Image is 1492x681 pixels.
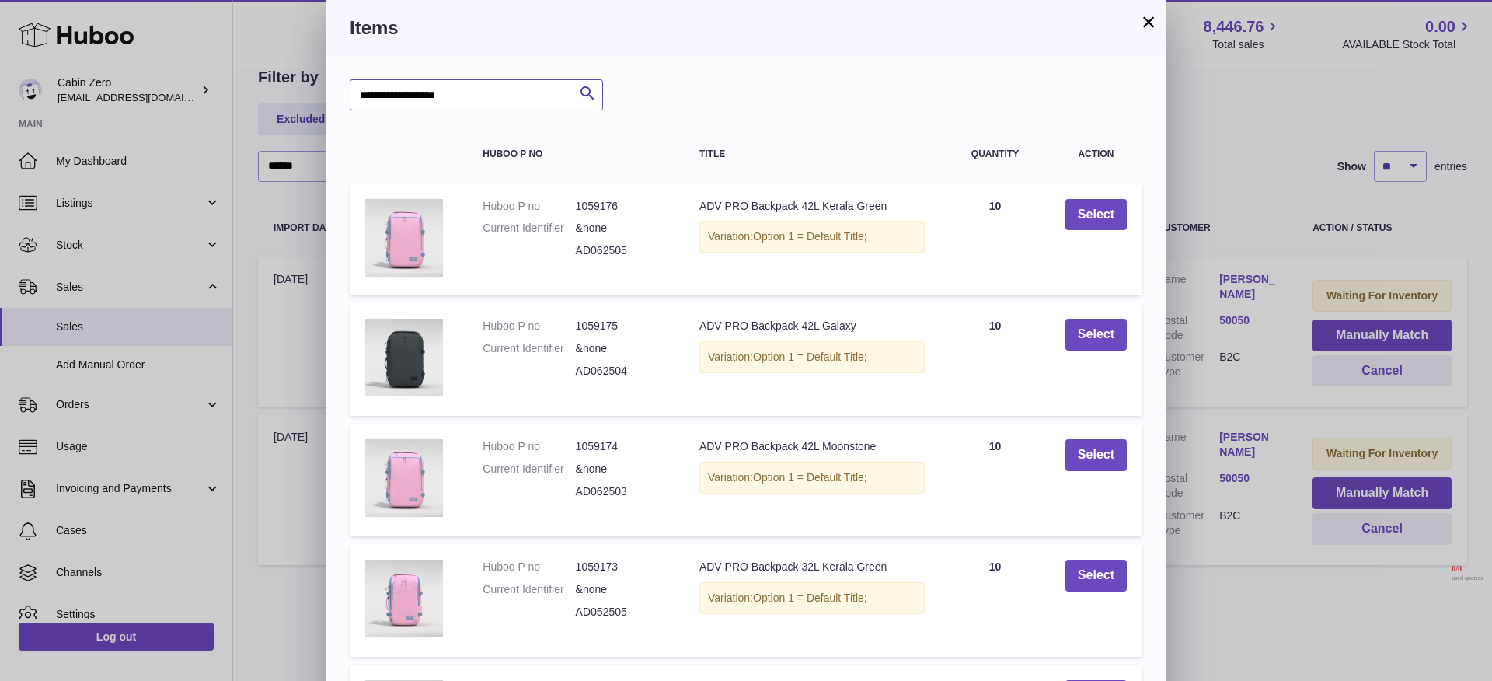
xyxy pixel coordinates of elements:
[483,341,575,356] dt: Current Identifier
[467,134,684,175] th: Huboo P no
[576,582,668,597] dd: &none
[576,605,668,620] dd: AD052505
[350,16,1142,40] h3: Items
[699,560,925,574] div: ADV PRO Backpack 32L Kerala Green
[699,439,925,454] div: ADV PRO Backpack 42L Moonstone
[576,221,668,236] dd: &none
[576,341,668,356] dd: &none
[576,243,668,258] dd: AD062505
[699,341,925,373] div: Variation:
[483,462,575,477] dt: Current Identifier
[940,134,1050,175] th: Quantity
[699,199,925,214] div: ADV PRO Backpack 42L Kerala Green
[576,462,668,477] dd: &none
[365,560,443,637] img: ADV PRO Backpack 32L Kerala Green
[365,439,443,517] img: ADV PRO Backpack 42L Moonstone
[576,484,668,499] dd: AD062503
[1065,319,1127,351] button: Select
[940,544,1050,657] td: 10
[940,183,1050,296] td: 10
[483,221,575,236] dt: Current Identifier
[576,364,668,379] dd: AD062504
[576,199,668,214] dd: 1059176
[699,221,925,253] div: Variation:
[699,462,925,494] div: Variation:
[365,319,443,396] img: ADV PRO Backpack 42L Galaxy
[753,230,867,243] span: Option 1 = Default Title;
[483,199,575,214] dt: Huboo P no
[576,319,668,334] dd: 1059175
[1065,560,1127,592] button: Select
[940,424,1050,536] td: 10
[483,319,575,334] dt: Huboo P no
[753,592,867,604] span: Option 1 = Default Title;
[576,560,668,574] dd: 1059173
[576,439,668,454] dd: 1059174
[483,439,575,454] dt: Huboo P no
[753,471,867,484] span: Option 1 = Default Title;
[940,303,1050,416] td: 10
[1065,199,1127,231] button: Select
[699,582,925,614] div: Variation:
[483,582,575,597] dt: Current Identifier
[753,351,867,363] span: Option 1 = Default Title;
[365,199,443,277] img: ADV PRO Backpack 42L Kerala Green
[699,319,925,334] div: ADV PRO Backpack 42L Galaxy
[1139,12,1158,31] button: ×
[1065,439,1127,471] button: Select
[1050,134,1142,175] th: Action
[483,560,575,574] dt: Huboo P no
[684,134,940,175] th: Title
